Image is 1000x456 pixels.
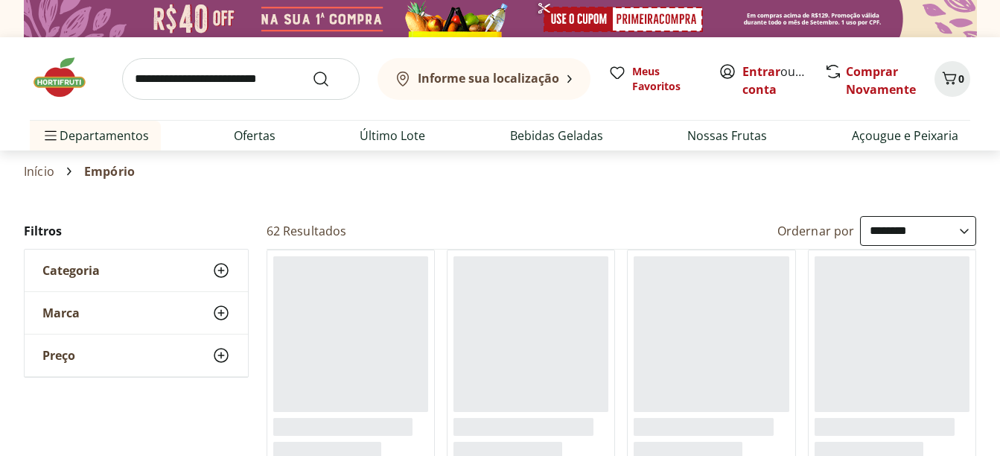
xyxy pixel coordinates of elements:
[25,250,248,291] button: Categoria
[312,70,348,88] button: Submit Search
[510,127,603,145] a: Bebidas Geladas
[122,58,360,100] input: search
[852,127,958,145] a: Açougue e Peixaria
[418,70,559,86] b: Informe sua localização
[25,292,248,334] button: Marca
[742,63,824,98] a: Criar conta
[958,72,964,86] span: 0
[42,305,80,320] span: Marca
[42,118,149,153] span: Departamentos
[234,127,276,145] a: Ofertas
[30,55,104,100] img: Hortifruti
[25,335,248,376] button: Preço
[24,216,249,246] h2: Filtros
[42,118,60,153] button: Menu
[608,64,701,94] a: Meus Favoritos
[84,165,135,178] span: Empório
[742,63,809,98] span: ou
[42,263,100,278] span: Categoria
[267,223,347,239] h2: 62 Resultados
[42,348,75,363] span: Preço
[687,127,767,145] a: Nossas Frutas
[360,127,425,145] a: Último Lote
[24,165,54,178] a: Início
[934,61,970,97] button: Carrinho
[777,223,855,239] label: Ordernar por
[632,64,701,94] span: Meus Favoritos
[378,58,590,100] button: Informe sua localização
[742,63,780,80] a: Entrar
[846,63,916,98] a: Comprar Novamente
